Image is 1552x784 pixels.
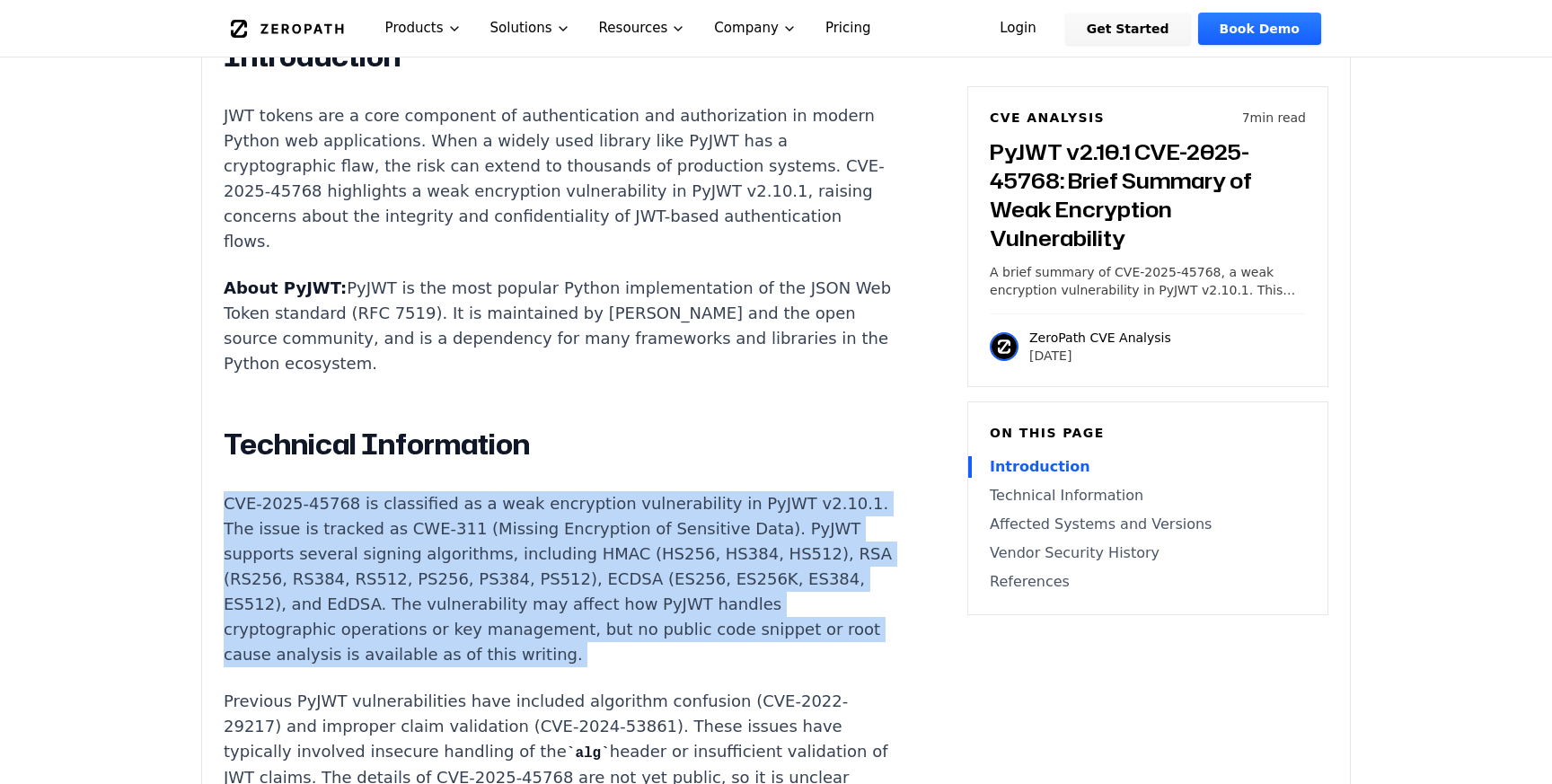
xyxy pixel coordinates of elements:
strong: About PyJWT: [224,278,347,297]
p: PyJWT is the most popular Python implementation of the JSON Web Token standard (RFC 7519). It is ... [224,276,892,376]
p: 7 min read [1242,109,1306,127]
h6: On this page [990,424,1306,442]
a: Affected Systems and Versions [990,514,1306,535]
p: A brief summary of CVE-2025-45768, a weak encryption vulnerability in PyJWT v2.10.1. This post co... [990,263,1306,299]
code: alg [567,745,610,762]
a: Login [978,13,1058,45]
a: References [990,571,1306,593]
h2: Technical Information [224,427,892,462]
a: Introduction [990,456,1306,478]
a: Get Started [1065,13,1191,45]
h6: CVE Analysis [990,109,1105,127]
img: ZeroPath CVE Analysis [990,332,1018,361]
p: ZeroPath CVE Analysis [1029,329,1171,347]
a: Vendor Security History [990,542,1306,564]
a: Book Demo [1198,13,1321,45]
p: JWT tokens are a core component of authentication and authorization in modern Python web applicat... [224,103,892,254]
h3: PyJWT v2.10.1 CVE-2025-45768: Brief Summary of Weak Encryption Vulnerability [990,137,1306,252]
p: CVE-2025-45768 is classified as a weak encryption vulnerability in PyJWT v2.10.1. The issue is tr... [224,491,892,667]
p: [DATE] [1029,347,1171,365]
h2: Introduction [224,39,892,75]
a: Technical Information [990,485,1306,507]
